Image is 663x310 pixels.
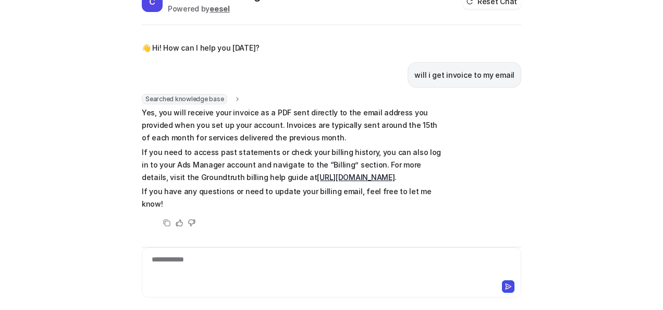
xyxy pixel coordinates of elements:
div: Powered by [168,3,267,14]
p: 👋 Hi! How can I help you [DATE]? [142,42,260,54]
p: If you need to access past statements or check your billing history, you can also log in to your ... [142,146,447,184]
a: [URL][DOMAIN_NAME] [317,173,395,182]
p: Yes, you will receive your invoice as a PDF sent directly to the email address you provided when ... [142,106,447,144]
p: If you have any questions or need to update your billing email, feel free to let me know! [142,185,447,210]
span: Searched knowledge base [142,94,227,104]
p: will i get invoice to my email [414,69,514,81]
b: eesel [210,4,230,13]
